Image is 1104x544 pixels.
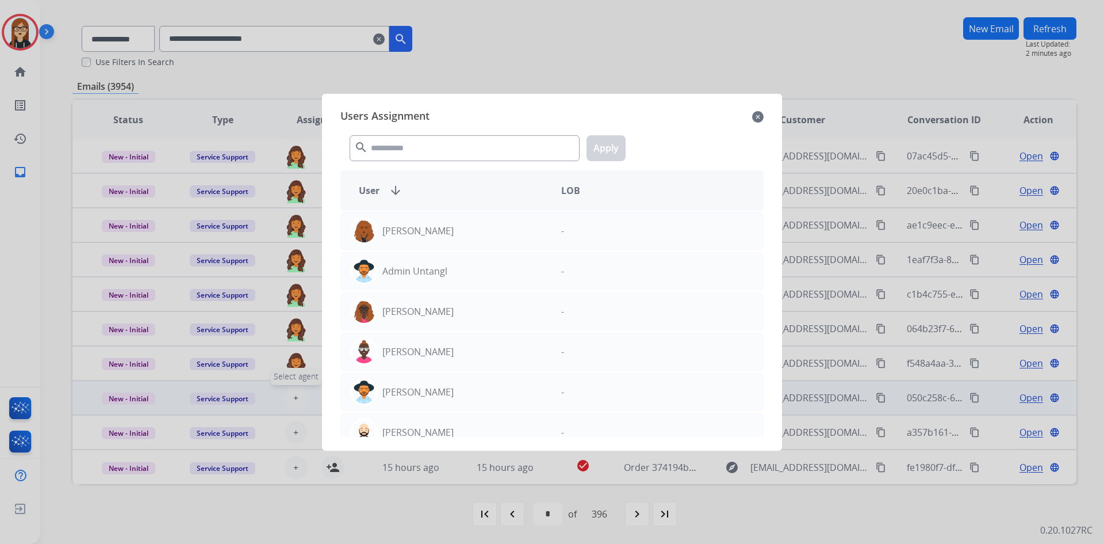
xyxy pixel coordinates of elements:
p: - [561,345,564,359]
p: - [561,385,564,399]
button: Apply [586,135,626,161]
p: - [561,305,564,318]
p: [PERSON_NAME] [382,224,454,238]
p: Admin Untangl [382,264,447,278]
p: [PERSON_NAME] [382,305,454,318]
mat-icon: close [752,110,764,124]
p: [PERSON_NAME] [382,425,454,439]
mat-icon: arrow_downward [389,184,402,197]
span: LOB [561,184,580,197]
p: - [561,425,564,439]
p: - [561,264,564,278]
div: User [350,184,552,197]
p: [PERSON_NAME] [382,385,454,399]
p: [PERSON_NAME] [382,345,454,359]
mat-icon: search [354,140,368,154]
p: - [561,224,564,238]
span: Users Assignment [340,108,430,126]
